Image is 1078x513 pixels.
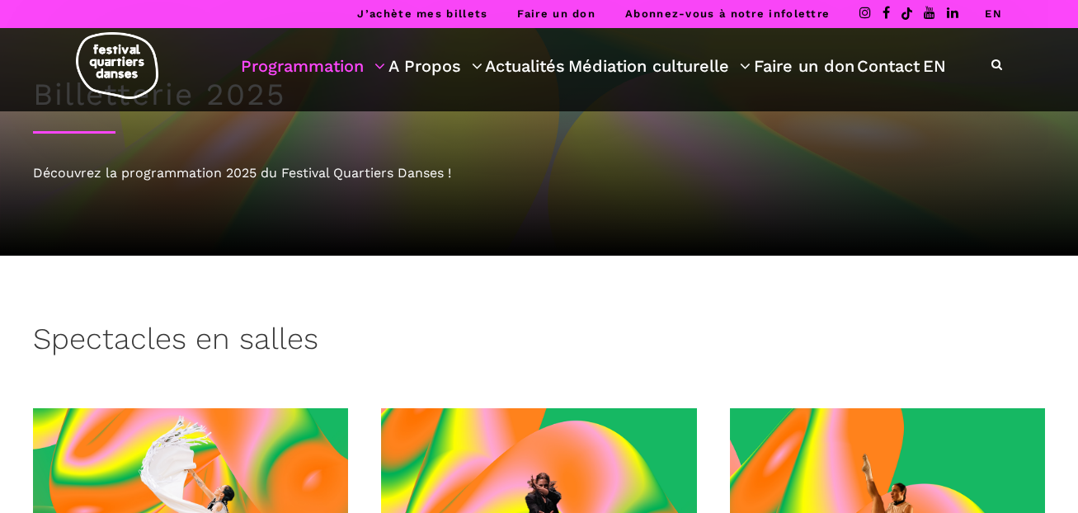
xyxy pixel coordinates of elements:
a: J’achète mes billets [357,7,487,20]
a: Médiation culturelle [568,52,751,80]
div: Découvrez la programmation 2025 du Festival Quartiers Danses ! [33,162,1045,184]
h3: Spectacles en salles [33,322,318,363]
img: logo-fqd-med [76,32,158,99]
a: Abonnez-vous à notre infolettre [625,7,830,20]
a: Faire un don [754,52,854,80]
a: EN [985,7,1002,20]
a: Contact [857,52,920,80]
a: Faire un don [517,7,595,20]
a: Actualités [485,52,565,80]
a: A Propos [388,52,483,80]
a: EN [923,52,946,80]
a: Programmation [241,52,385,80]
